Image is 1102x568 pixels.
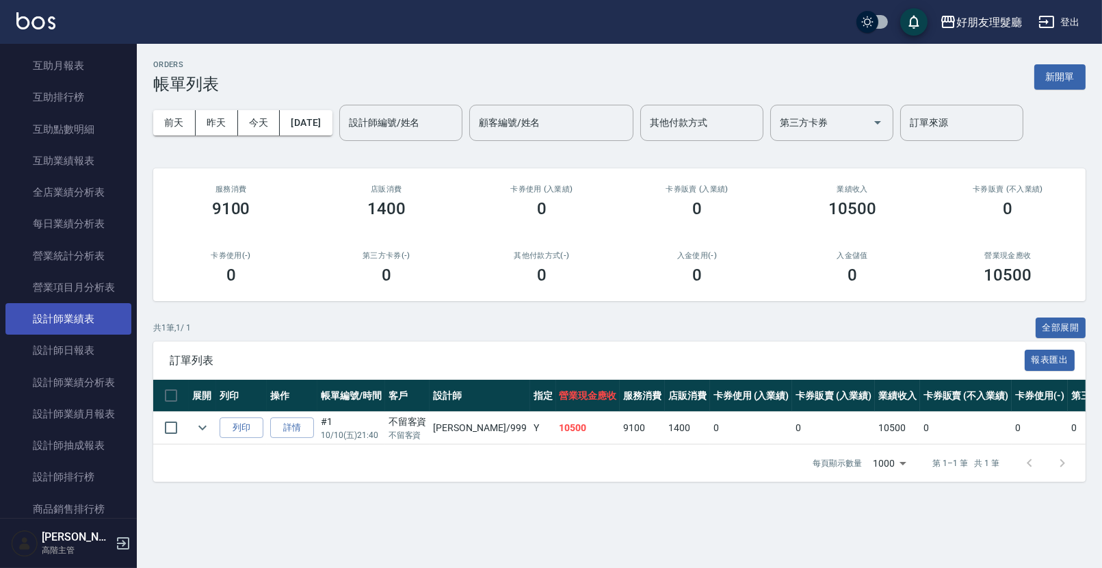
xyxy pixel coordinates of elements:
h3: 0 [1003,199,1012,218]
th: 業績收入 [875,380,920,412]
a: 新開單 [1034,70,1086,83]
button: [DATE] [280,110,332,135]
h3: 9100 [212,199,250,218]
th: 店販消費 [665,380,710,412]
h3: 0 [692,199,702,218]
th: 卡券販賣 (入業績) [792,380,875,412]
td: 10500 [556,412,620,444]
a: 全店業績分析表 [5,177,131,208]
span: 訂單列表 [170,354,1025,367]
h3: 0 [382,266,391,285]
a: 互助月報表 [5,50,131,81]
h3: 0 [537,199,547,218]
p: 第 1–1 筆 共 1 筆 [933,457,999,469]
h2: 業績收入 [791,185,914,194]
th: 卡券使用(-) [1012,380,1068,412]
h2: 卡券販賣 (不入業績) [947,185,1069,194]
h2: 營業現金應收 [947,251,1069,260]
button: 前天 [153,110,196,135]
th: 指定 [530,380,556,412]
h2: 店販消費 [325,185,447,194]
button: 好朋友理髮廳 [934,8,1027,36]
button: 昨天 [196,110,238,135]
a: 設計師業績月報表 [5,398,131,430]
button: 列印 [220,417,263,439]
h3: 0 [848,266,857,285]
button: expand row [192,417,213,438]
h2: 第三方卡券(-) [325,251,447,260]
p: 10/10 (五) 21:40 [321,429,382,441]
h5: [PERSON_NAME] [42,530,111,544]
th: 操作 [267,380,317,412]
td: Y [530,412,556,444]
img: Person [11,530,38,557]
td: #1 [317,412,385,444]
h2: 卡券使用(-) [170,251,292,260]
th: 營業現金應收 [556,380,620,412]
td: 0 [792,412,875,444]
h3: 0 [226,266,236,285]
h2: ORDERS [153,60,219,69]
h3: 0 [692,266,702,285]
td: [PERSON_NAME] /999 [430,412,529,444]
td: 0 [1012,412,1068,444]
a: 互助排行榜 [5,81,131,113]
a: 設計師排行榜 [5,461,131,493]
h2: 入金使用(-) [635,251,758,260]
td: 9100 [620,412,665,444]
button: 全部展開 [1036,318,1086,339]
h3: 0 [537,266,547,285]
button: 報表匯出 [1025,350,1075,371]
a: 互助業績報表 [5,145,131,177]
h3: 1400 [367,199,406,218]
div: 不留客資 [389,415,427,429]
h3: 服務消費 [170,185,292,194]
th: 展開 [189,380,216,412]
a: 商品銷售排行榜 [5,493,131,525]
p: 不留客資 [389,429,427,441]
a: 營業統計分析表 [5,240,131,272]
h3: 帳單列表 [153,75,219,94]
th: 客戶 [385,380,430,412]
p: 高階主管 [42,544,111,556]
div: 1000 [867,445,911,482]
td: 0 [920,412,1012,444]
a: 設計師抽成報表 [5,430,131,461]
h3: 10500 [984,266,1032,285]
img: Logo [16,12,55,29]
th: 帳單編號/時間 [317,380,385,412]
a: 互助點數明細 [5,114,131,145]
a: 報表匯出 [1025,353,1075,366]
h2: 卡券販賣 (入業績) [635,185,758,194]
p: 每頁顯示數量 [813,457,862,469]
a: 詳情 [270,417,314,439]
td: 0 [710,412,793,444]
td: 1400 [665,412,710,444]
a: 設計師業績分析表 [5,367,131,398]
a: 設計師業績表 [5,303,131,335]
a: 營業項目月分析表 [5,272,131,303]
a: 設計師日報表 [5,335,131,366]
div: 好朋友理髮廳 [956,14,1022,31]
button: 新開單 [1034,64,1086,90]
th: 設計師 [430,380,529,412]
th: 卡券使用 (入業績) [710,380,793,412]
h2: 入金儲值 [791,251,914,260]
p: 共 1 筆, 1 / 1 [153,322,191,334]
button: save [900,8,928,36]
a: 每日業績分析表 [5,208,131,240]
th: 卡券販賣 (不入業績) [920,380,1012,412]
h2: 其他付款方式(-) [480,251,603,260]
button: 今天 [238,110,280,135]
th: 列印 [216,380,267,412]
h3: 10500 [828,199,876,218]
td: 10500 [875,412,920,444]
th: 服務消費 [620,380,665,412]
h2: 卡券使用 (入業績) [480,185,603,194]
button: 登出 [1033,10,1086,35]
button: Open [867,112,889,133]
